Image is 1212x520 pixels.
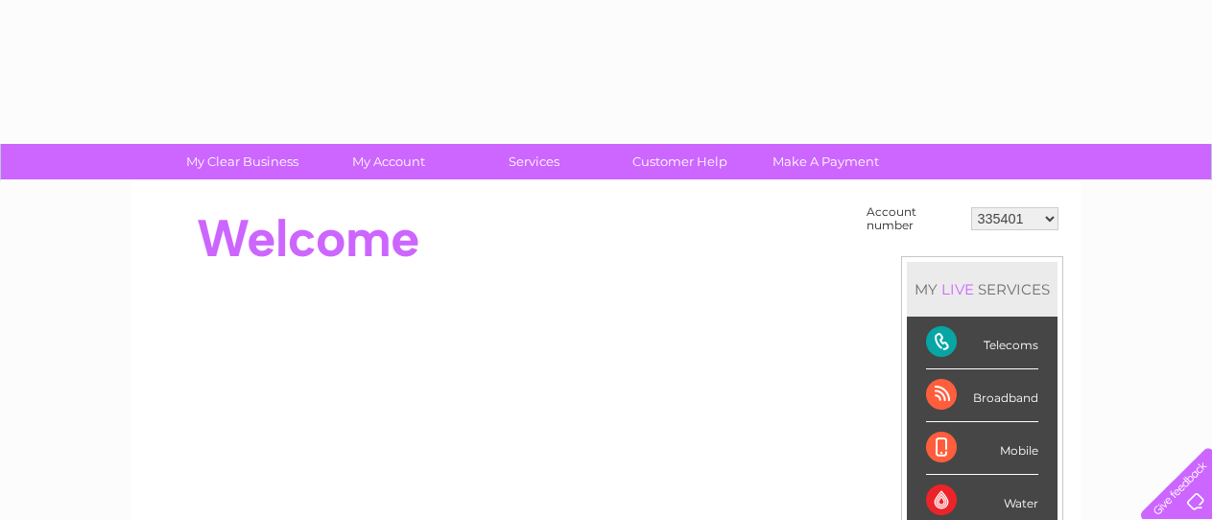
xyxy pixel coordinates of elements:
[455,144,613,179] a: Services
[926,369,1038,422] div: Broadband
[163,144,321,179] a: My Clear Business
[907,262,1058,317] div: MY SERVICES
[862,201,966,237] td: Account number
[309,144,467,179] a: My Account
[938,280,978,298] div: LIVE
[747,144,905,179] a: Make A Payment
[926,317,1038,369] div: Telecoms
[926,422,1038,475] div: Mobile
[601,144,759,179] a: Customer Help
